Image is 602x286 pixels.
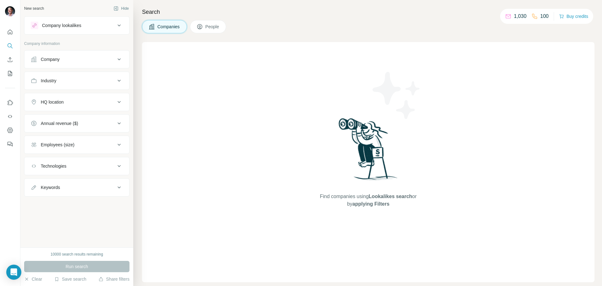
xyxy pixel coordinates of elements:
[5,138,15,150] button: Feedback
[24,52,129,67] button: Company
[42,22,81,29] div: Company lookalikes
[41,184,60,191] div: Keywords
[205,24,220,30] span: People
[98,276,129,282] button: Share filters
[41,142,74,148] div: Employees (size)
[24,18,129,33] button: Company lookalikes
[5,97,15,108] button: Use Surfe on LinkedIn
[24,159,129,174] button: Technologies
[559,12,588,21] button: Buy credits
[336,116,401,186] img: Surfe Illustration - Woman searching with binoculars
[318,193,418,208] span: Find companies using or by
[352,201,389,207] span: applying Filters
[540,13,549,20] p: 100
[54,276,86,282] button: Save search
[5,54,15,65] button: Enrich CSV
[24,41,129,46] p: Company information
[5,6,15,16] img: Avatar
[41,163,66,169] div: Technologies
[24,73,129,88] button: Industry
[6,265,21,280] div: Open Intercom Messenger
[5,125,15,136] button: Dashboard
[142,8,594,16] h4: Search
[24,276,42,282] button: Clear
[41,120,78,127] div: Annual revenue ($)
[369,194,412,199] span: Lookalikes search
[24,137,129,152] button: Employees (size)
[50,251,103,257] div: 10000 search results remaining
[5,111,15,122] button: Use Surfe API
[5,40,15,51] button: Search
[5,68,15,79] button: My lists
[41,99,64,105] div: HQ location
[24,180,129,195] button: Keywords
[5,26,15,38] button: Quick start
[109,4,133,13] button: Hide
[24,6,44,11] div: New search
[514,13,526,20] p: 1,030
[24,94,129,110] button: HQ location
[41,78,56,84] div: Industry
[24,116,129,131] button: Annual revenue ($)
[368,67,425,124] img: Surfe Illustration - Stars
[157,24,180,30] span: Companies
[41,56,60,62] div: Company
